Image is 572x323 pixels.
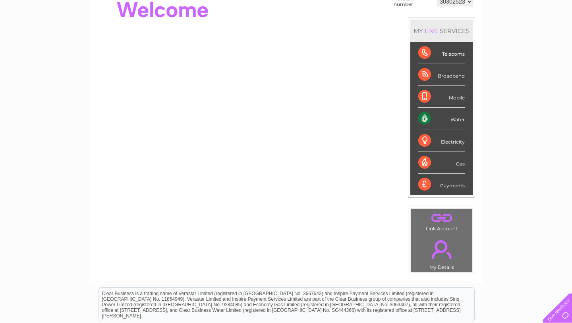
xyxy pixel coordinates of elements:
div: Telecoms [418,42,465,64]
div: Clear Business is a trading name of Verastar Limited (registered in [GEOGRAPHIC_DATA] No. 3667643... [99,4,474,39]
a: Contact [519,34,539,40]
a: Telecoms [474,34,498,40]
a: Water [432,34,447,40]
div: Broadband [418,64,465,86]
td: Link Account [411,208,472,233]
a: . [413,235,470,263]
img: logo.png [20,21,60,45]
td: My Details [411,233,472,272]
div: MY SERVICES [410,19,473,42]
div: Payments [418,174,465,195]
a: Energy [452,34,470,40]
div: Water [418,108,465,130]
a: Blog [503,34,514,40]
div: Mobile [418,86,465,108]
a: . [413,211,470,225]
div: Electricity [418,130,465,152]
a: Log out [546,34,564,40]
div: Gas [418,152,465,174]
a: 0333 014 3131 [422,4,477,14]
div: LIVE [423,27,440,35]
